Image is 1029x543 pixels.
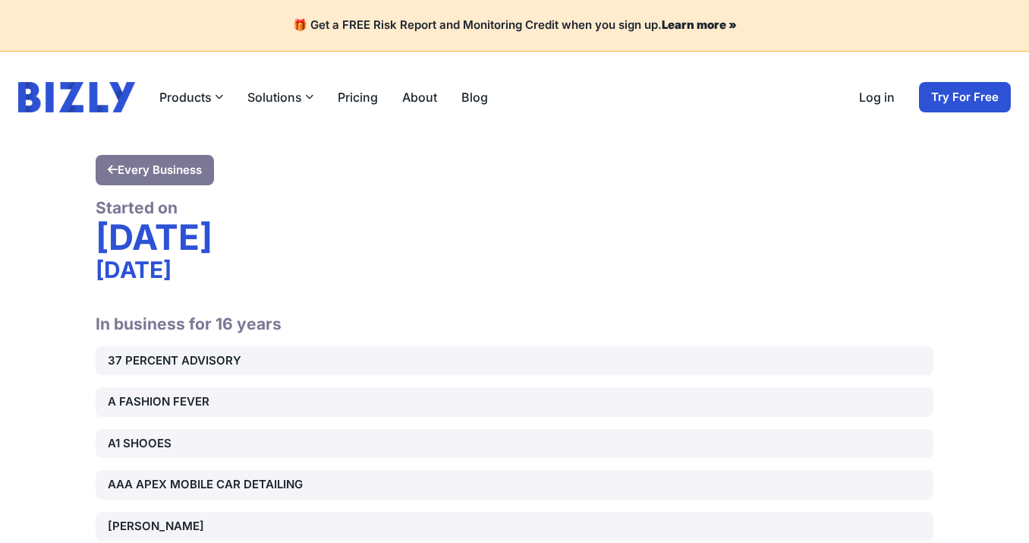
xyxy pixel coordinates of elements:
[159,88,223,106] button: Products
[919,82,1011,112] a: Try For Free
[96,512,933,541] a: [PERSON_NAME]
[108,476,375,494] div: AAA APEX MOBILE CAR DETAILING
[96,218,933,256] div: [DATE]
[662,17,737,32] a: Learn more »
[108,393,375,411] div: A FASHION FEVER
[338,88,378,106] a: Pricing
[859,88,895,106] a: Log in
[108,435,375,453] div: A1 SHOOES
[96,256,933,283] div: [DATE]
[247,88,313,106] button: Solutions
[461,88,488,106] a: Blog
[108,352,375,370] div: 37 PERCENT ADVISORY
[96,470,933,500] a: AAA APEX MOBILE CAR DETAILING
[18,18,1011,33] h4: 🎁 Get a FREE Risk Report and Monitoring Credit when you sign up.
[96,429,933,459] a: A1 SHOOES
[96,197,933,218] div: Started on
[402,88,437,106] a: About
[96,346,933,376] a: 37 PERCENT ADVISORY
[96,155,214,185] a: Every Business
[96,387,933,417] a: A FASHION FEVER
[108,518,375,535] div: [PERSON_NAME]
[96,295,933,334] h2: In business for 16 years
